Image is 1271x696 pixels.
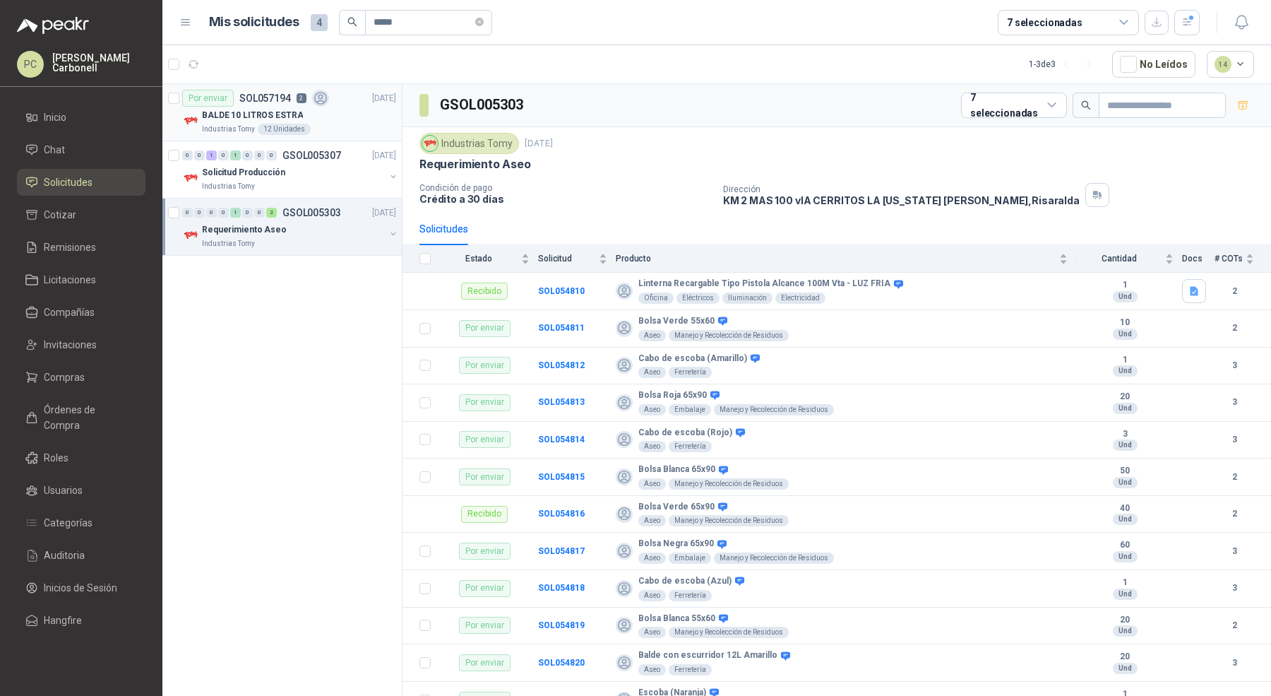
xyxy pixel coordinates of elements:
p: Crédito a 30 días [419,193,712,205]
b: 1 [1076,577,1174,589]
a: Usuarios [17,477,145,504]
a: Inicio [17,104,145,131]
p: [DATE] [372,92,396,105]
div: Por enviar [459,617,511,634]
div: Aseo [638,367,666,378]
p: GSOL005307 [282,151,341,160]
b: SOL054813 [538,397,585,407]
th: Docs [1182,245,1215,273]
div: Por enviar [459,431,511,448]
span: Invitaciones [44,337,97,353]
a: Cotizar [17,201,145,228]
a: SOL054816 [538,509,585,519]
div: Manejo y Recolección de Residuos [669,330,789,341]
div: Ferretería [669,664,712,676]
div: Aseo [638,478,666,490]
b: 2 [1215,322,1254,335]
a: SOL054820 [538,658,585,668]
div: Recibido [461,283,508,300]
span: close-circle [475,18,484,26]
a: SOL054818 [538,583,585,593]
a: Compañías [17,299,145,326]
b: SOL054819 [538,620,585,630]
b: Cabo de escoba (Azul) [638,576,732,587]
h1: Mis solicitudes [209,12,299,33]
div: Aseo [638,664,666,676]
div: Und [1113,551,1138,562]
div: Aseo [638,404,666,415]
p: BALDE 10 LITROS ESTRA [202,109,303,122]
p: [DATE] [372,206,396,220]
div: Und [1113,329,1138,340]
div: 0 [266,151,277,160]
div: Por enviar [182,90,234,107]
img: Company Logo [182,227,199,244]
div: Recibido [461,506,508,523]
a: Roles [17,444,145,471]
span: Inicios de Sesión [44,580,117,596]
a: SOL054815 [538,472,585,482]
div: 1 [230,151,241,160]
div: Eléctricos [676,293,720,304]
b: 2 [1215,285,1254,298]
b: SOL054814 [538,435,585,444]
div: 0 [182,151,193,160]
span: Categorías [44,515,93,531]
div: 0 [218,208,229,218]
span: Producto [616,254,1056,264]
p: Industrias Tomy [202,238,255,249]
span: close-circle [475,16,484,29]
div: Ferretería [669,441,712,452]
div: Ferretería [669,367,712,378]
div: Manejo y Recolección de Residuos [714,404,834,415]
h3: GSOL005303 [440,94,525,116]
p: Solicitud Producción [202,166,285,179]
div: 1 - 3 de 3 [1029,53,1101,76]
span: 4 [311,14,328,31]
span: Solicitud [538,254,596,264]
a: Categorías [17,509,145,536]
img: Company Logo [182,112,199,129]
div: 0 [254,208,265,218]
div: Electricidad [775,293,825,304]
b: 10 [1076,317,1174,329]
span: Usuarios [44,483,83,498]
span: Chat [44,142,65,158]
span: Hangfire [44,613,82,628]
div: 0 [218,151,229,160]
b: 3 [1215,656,1254,670]
b: SOL054817 [538,546,585,556]
a: SOL054810 [538,286,585,296]
a: Órdenes de Compra [17,396,145,439]
p: [PERSON_NAME] Carbonell [52,53,145,73]
div: Aseo [638,330,666,341]
div: 0 [242,208,253,218]
button: 14 [1207,51,1255,78]
a: 0 0 0 0 1 0 0 2 GSOL005303[DATE] Company LogoRequerimiento AseoIndustrias Tomy [182,204,399,249]
b: 2 [1215,507,1254,521]
div: Por enviar [459,320,511,337]
div: Manejo y Recolección de Residuos [669,515,789,526]
div: Solicitudes [419,221,468,237]
b: Bolsa Blanca 55x60 [638,613,715,625]
p: [DATE] [372,149,396,163]
div: 2 [266,208,277,218]
b: 60 [1076,540,1174,551]
b: Cabo de escoba (Rojo) [638,427,732,439]
a: Remisiones [17,234,145,261]
b: 50 [1076,466,1174,477]
div: 7 seleccionadas [970,90,1042,121]
div: Manejo y Recolección de Residuos [714,553,834,564]
div: 7 seleccionadas [1007,15,1082,30]
img: Company Logo [182,170,199,187]
div: Ferretería [669,590,712,601]
b: Bolsa Negra 65x90 [638,538,714,550]
div: Embalaje [669,553,711,564]
p: [DATE] [525,137,553,151]
img: Company Logo [422,136,438,151]
b: Balde con escurridor 12L Amarillo [638,650,777,661]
